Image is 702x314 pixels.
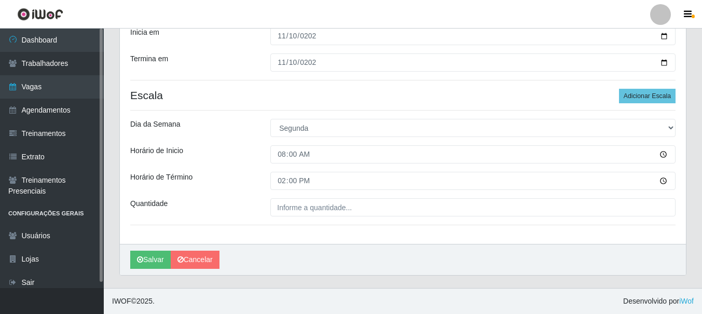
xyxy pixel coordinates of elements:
[619,89,676,103] button: Adicionar Escala
[623,296,694,307] span: Desenvolvido por
[270,53,676,72] input: 00/00/0000
[130,198,168,209] label: Quantidade
[130,145,183,156] label: Horário de Inicio
[112,296,155,307] span: © 2025 .
[270,145,676,163] input: 00:00
[130,53,168,64] label: Termina em
[270,27,676,45] input: 00/00/0000
[171,251,219,269] a: Cancelar
[17,8,63,21] img: CoreUI Logo
[679,297,694,305] a: iWof
[130,119,181,130] label: Dia da Semana
[130,172,192,183] label: Horário de Término
[130,27,159,38] label: Inicia em
[112,297,131,305] span: IWOF
[130,89,676,102] h4: Escala
[270,172,676,190] input: 00:00
[270,198,676,216] input: Informe a quantidade...
[130,251,171,269] button: Salvar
